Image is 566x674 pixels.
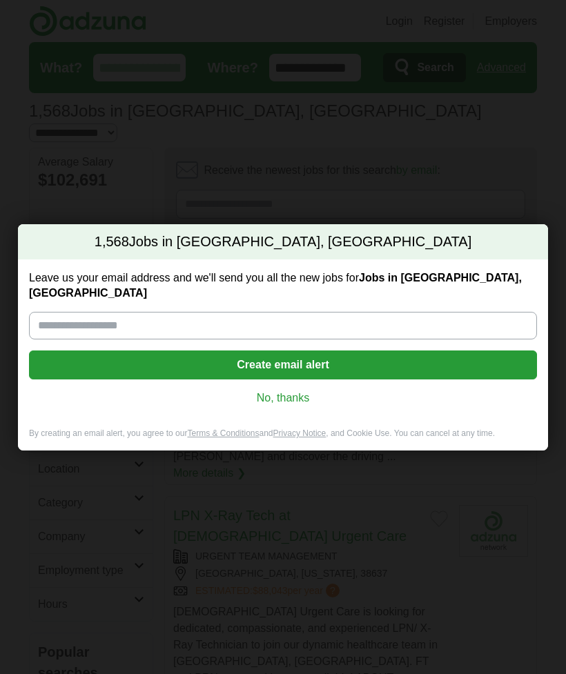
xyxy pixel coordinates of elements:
a: Privacy Notice [273,428,326,438]
a: Terms & Conditions [187,428,259,438]
h2: Jobs in [GEOGRAPHIC_DATA], [GEOGRAPHIC_DATA] [18,224,548,260]
div: By creating an email alert, you agree to our and , and Cookie Use. You can cancel at any time. [18,428,548,450]
button: Create email alert [29,350,537,379]
a: No, thanks [40,390,526,406]
span: 1,568 [95,232,129,252]
label: Leave us your email address and we'll send you all the new jobs for [29,270,537,301]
